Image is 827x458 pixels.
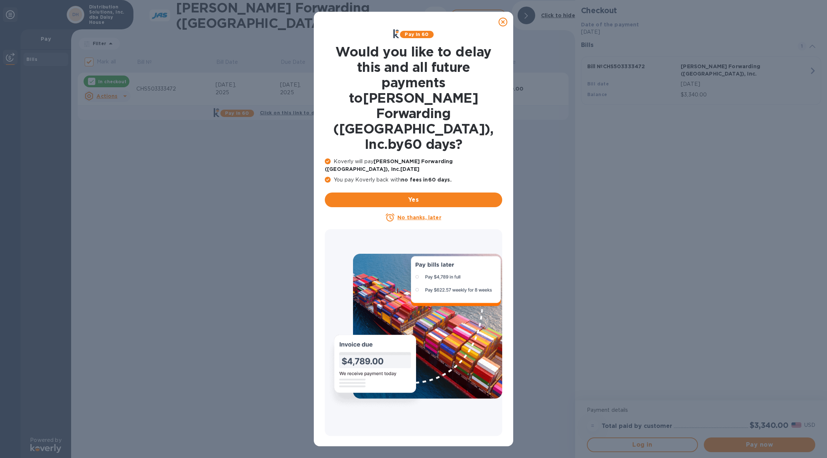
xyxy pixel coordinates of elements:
[397,215,441,220] u: No thanks, later
[325,158,453,172] b: [PERSON_NAME] Forwarding ([GEOGRAPHIC_DATA]), Inc. [DATE]
[325,158,502,173] p: Koverly will pay
[405,32,429,37] b: Pay in 60
[331,195,496,204] span: Yes
[401,177,451,183] b: no fees in 60 days .
[325,44,502,152] h1: Would you like to delay this and all future payments to [PERSON_NAME] Forwarding ([GEOGRAPHIC_DAT...
[325,193,502,207] button: Yes
[325,176,502,184] p: You pay Koverly back with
